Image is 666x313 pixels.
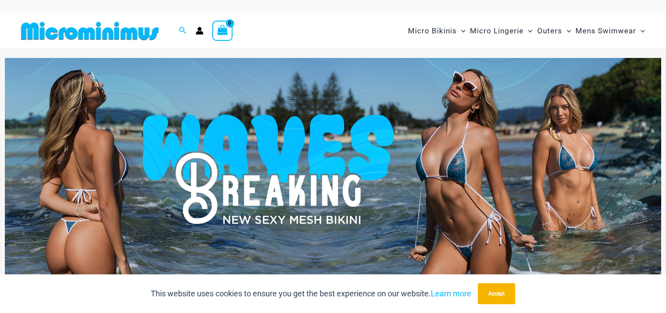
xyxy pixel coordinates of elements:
[478,283,515,304] button: Accept
[151,287,471,300] p: This website uses cookies to ensure you get the best experience on our website.
[196,27,204,35] a: Account icon link
[575,20,636,42] span: Mens Swimwear
[573,18,647,44] a: Mens SwimwearMenu ToggleMenu Toggle
[404,16,648,46] nav: Site Navigation
[537,20,562,42] span: Outers
[470,20,524,42] span: Micro Lingerie
[408,20,457,42] span: Micro Bikinis
[212,21,233,41] a: View Shopping Cart, empty
[5,58,661,281] img: Waves Breaking Ocean Bikini Pack
[562,20,571,42] span: Menu Toggle
[18,21,162,41] img: MM SHOP LOGO FLAT
[406,18,468,44] a: Micro BikinisMenu ToggleMenu Toggle
[431,289,471,298] a: Learn more
[524,20,532,42] span: Menu Toggle
[535,18,573,44] a: OutersMenu ToggleMenu Toggle
[468,18,535,44] a: Micro LingerieMenu ToggleMenu Toggle
[179,25,187,36] a: Search icon link
[636,20,645,42] span: Menu Toggle
[457,20,466,42] span: Menu Toggle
